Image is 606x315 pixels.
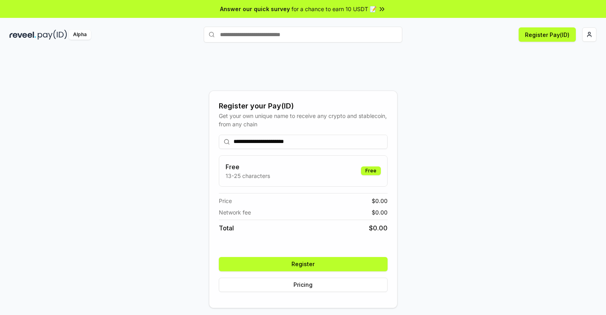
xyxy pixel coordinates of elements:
[220,5,290,13] span: Answer our quick survey
[69,30,91,40] div: Alpha
[219,197,232,205] span: Price
[219,208,251,216] span: Network fee
[226,172,270,180] p: 13-25 characters
[519,27,576,42] button: Register Pay(ID)
[372,197,388,205] span: $ 0.00
[226,162,270,172] h3: Free
[219,100,388,112] div: Register your Pay(ID)
[219,112,388,128] div: Get your own unique name to receive any crypto and stablecoin, from any chain
[291,5,376,13] span: for a chance to earn 10 USDT 📝
[38,30,67,40] img: pay_id
[219,278,388,292] button: Pricing
[219,223,234,233] span: Total
[10,30,36,40] img: reveel_dark
[219,257,388,271] button: Register
[361,166,381,175] div: Free
[369,223,388,233] span: $ 0.00
[372,208,388,216] span: $ 0.00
